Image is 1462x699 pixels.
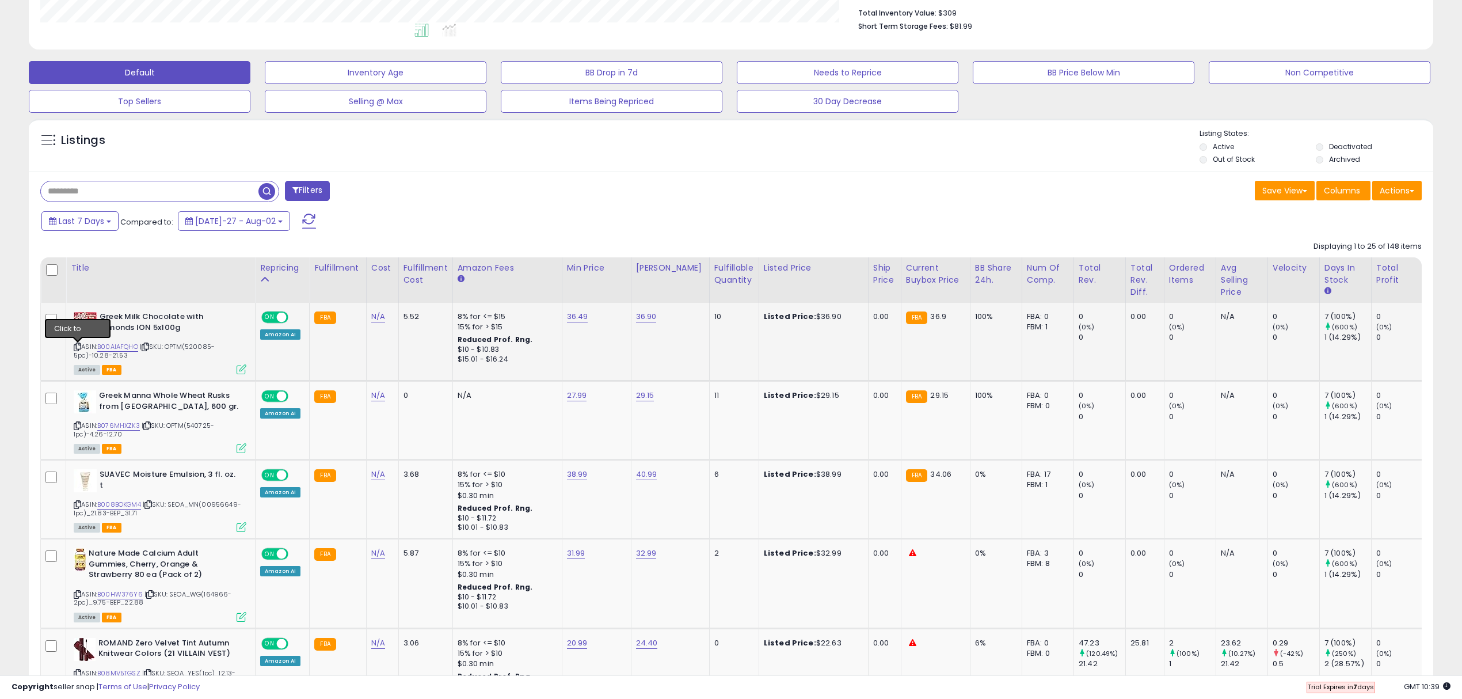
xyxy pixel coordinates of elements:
div: $22.63 [764,638,859,648]
div: Min Price [567,262,626,274]
div: 0 [1079,412,1125,422]
span: OFF [287,639,305,648]
div: 15% for > $15 [458,322,553,332]
small: (600%) [1332,480,1357,489]
div: Ship Price [873,262,896,286]
span: FBA [102,613,121,622]
div: $29.15 [764,390,859,401]
div: 0 [1079,569,1125,580]
div: 0.00 [873,548,892,559]
div: 47.23 [1079,638,1125,648]
div: 2 [714,548,750,559]
a: N/A [371,390,385,401]
div: 0 [1169,390,1216,401]
a: B00AIAFQHO [97,342,138,352]
div: $10.01 - $10.83 [458,602,553,611]
div: Fulfillment [314,262,361,274]
div: $10 - $11.72 [458,592,553,602]
div: 8% for <= $10 [458,548,553,559]
span: 36.9 [930,311,946,322]
span: Trial Expires in days [1308,682,1374,692]
a: B008BOKGM4 [97,500,141,510]
div: 0 [1273,311,1319,322]
small: (0%) [1376,559,1392,568]
p: Listing States: [1200,128,1433,139]
span: | SKU: OPTM(540725-1pc)-4.26-12.70 [74,421,214,438]
small: (0%) [1169,480,1185,489]
button: Needs to Reprice [737,61,958,84]
div: 2 (28.57%) [1324,659,1371,669]
li: $309 [858,5,1414,19]
small: (0%) [1376,480,1392,489]
div: 0 [1273,491,1319,501]
span: All listings currently available for purchase on Amazon [74,613,100,622]
button: Selling @ Max [265,90,486,113]
div: 0 [1376,311,1423,322]
button: Filters [285,181,330,201]
small: (0%) [1079,480,1095,489]
a: 32.99 [636,548,657,559]
div: 3.06 [403,638,444,648]
b: Reduced Prof. Rng. [458,335,533,344]
b: 7 [1353,682,1357,692]
small: FBA [314,390,336,403]
div: FBA: 17 [1027,469,1065,480]
div: 0 [1273,469,1319,480]
a: 36.90 [636,311,657,322]
div: 6% [975,638,1013,648]
small: FBA [906,311,927,324]
b: SUAVEC Moisture Emulsion, 3 fl. oz. t [100,469,239,493]
small: FBA [906,390,927,403]
a: 38.99 [567,469,588,480]
div: Velocity [1273,262,1315,274]
div: 0.00 [1130,311,1155,322]
span: OFF [287,313,305,322]
a: Terms of Use [98,681,147,692]
b: Total Inventory Value: [858,8,936,18]
div: 7 (100%) [1324,469,1371,480]
div: 0 [1376,491,1423,501]
div: 8% for <= $15 [458,311,553,322]
div: 0 [1079,469,1125,480]
div: $0.30 min [458,659,553,669]
div: FBA: 0 [1027,390,1065,401]
div: 8% for <= $10 [458,638,553,648]
a: N/A [371,311,385,322]
div: 0 [1169,469,1216,480]
span: | SKU: SEOA_WG(164966-2pc)_9.75-BEP_22.88 [74,590,232,607]
span: 29.15 [930,390,949,401]
div: 0 [1079,390,1125,401]
span: ON [262,313,277,322]
div: 11 [714,390,750,401]
div: N/A [458,390,553,401]
button: Inventory Age [265,61,486,84]
small: (0%) [1273,322,1289,332]
small: (600%) [1332,322,1357,332]
a: 20.99 [567,637,588,649]
span: | SKU: SEOA_MN(00956649-1pc)_21.83-BEP_31.71 [74,500,241,517]
div: N/A [1221,311,1259,322]
small: FBA [906,469,927,482]
div: 0.00 [873,469,892,480]
a: B076MHXZK3 [97,421,140,431]
div: Amazon AI [260,408,300,419]
div: FBM: 1 [1027,480,1065,490]
div: $15.01 - $16.24 [458,355,553,364]
div: 0 [1079,548,1125,559]
label: Deactivated [1329,142,1372,151]
label: Archived [1329,154,1360,164]
div: 15% for > $10 [458,648,553,659]
div: 5.52 [403,311,444,322]
div: 0 [1376,469,1423,480]
div: ASIN: [74,469,246,531]
div: 7 (100%) [1324,638,1371,648]
div: Listed Price [764,262,863,274]
div: Num of Comp. [1027,262,1069,286]
button: [DATE]-27 - Aug-02 [178,211,290,231]
div: 0 [1376,659,1423,669]
img: 51gzmrx7hdL._SL40_.jpg [74,312,97,322]
small: (-42%) [1280,649,1303,658]
a: N/A [371,469,385,480]
div: Title [71,262,250,274]
span: Columns [1324,185,1360,196]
